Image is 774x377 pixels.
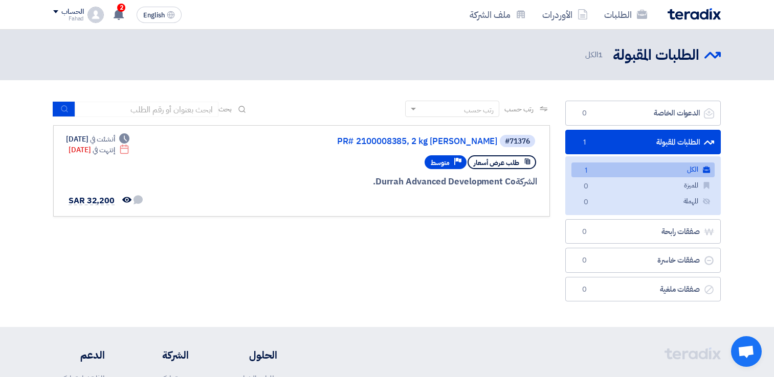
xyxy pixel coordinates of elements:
div: الحساب [61,8,83,16]
span: 0 [578,255,590,266]
span: 1 [580,166,592,176]
a: صفقات ملغية0 [565,277,721,302]
li: الشركة [136,347,189,363]
div: Open chat [731,336,762,367]
span: 0 [578,108,590,119]
h2: الطلبات المقبولة [613,45,699,65]
input: ابحث بعنوان أو رقم الطلب [75,102,218,117]
span: 0 [578,285,590,295]
a: ملف الشركة [461,3,534,27]
a: الدعوات الخاصة0 [565,101,721,126]
span: الشركة [516,175,538,188]
a: الطلبات المقبولة1 [565,130,721,155]
li: الدعم [53,347,105,363]
span: أنشئت في [90,134,115,145]
a: صفقات رابحة0 [565,219,721,244]
a: المميزة [571,178,715,193]
span: الكل [585,49,605,61]
a: الكل [571,162,715,177]
span: 1 [578,137,590,148]
div: Durrah Advanced Development Co. [291,175,537,188]
span: 0 [580,197,592,208]
a: PR# 2100008385, 2 kg [PERSON_NAME] [293,137,498,146]
img: profile_test.png [87,7,104,23]
span: 0 [580,181,592,192]
button: English [137,7,182,23]
span: 1 [598,49,603,60]
a: المهملة [571,194,715,209]
a: صفقات خاسرة0 [565,248,721,273]
div: #71376 [505,138,530,145]
div: [DATE] [66,134,129,145]
div: [DATE] [69,145,129,155]
span: بحث [218,104,232,114]
div: Fahad [53,16,83,21]
span: إنتهت في [93,145,115,155]
span: طلب عرض أسعار [474,158,519,168]
span: 0 [578,227,590,237]
span: SAR 32,200 [69,195,115,207]
span: متوسط [431,158,450,168]
div: رتب حسب [464,105,494,115]
a: الأوردرات [534,3,596,27]
a: الطلبات [596,3,655,27]
span: 2 [117,4,125,12]
li: الحلول [219,347,277,363]
span: رتب حسب [504,104,534,114]
span: English [143,12,165,19]
img: Teradix logo [668,8,721,20]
